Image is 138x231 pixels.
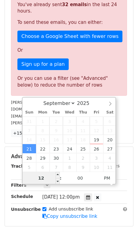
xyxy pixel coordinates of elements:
span: September 8, 2025 [36,126,49,135]
span: September 2, 2025 [49,117,63,126]
iframe: Chat Widget [107,202,138,231]
input: Year [75,100,97,106]
label: Add unsubscribe link [49,206,93,212]
span: October 9, 2025 [76,162,90,172]
span: September 29, 2025 [36,153,49,162]
a: Copy unsubscribe link [42,214,97,219]
span: September 16, 2025 [49,135,63,144]
span: September 4, 2025 [76,117,90,126]
a: +15 more [11,129,37,137]
span: September 30, 2025 [49,153,63,162]
h5: Advanced [11,153,127,160]
span: October 1, 2025 [63,153,76,162]
input: Hour [23,172,60,184]
span: September 12, 2025 [90,126,103,135]
span: September 20, 2025 [103,135,117,144]
span: Sat [103,110,117,114]
small: [PERSON_NAME][EMAIL_ADDRESS][DOMAIN_NAME] [11,121,111,125]
span: September 28, 2025 [23,153,36,162]
span: September 5, 2025 [90,117,103,126]
strong: Unsubscribe [11,207,41,212]
span: Mon [36,110,49,114]
span: September 21, 2025 [23,144,36,153]
p: Or [17,47,121,54]
span: October 6, 2025 [36,162,49,172]
span: October 8, 2025 [63,162,76,172]
span: September 15, 2025 [36,135,49,144]
div: Or you can use a filter (see "Advanced" below) to reduce the number of rows [17,75,121,89]
span: October 5, 2025 [23,162,36,172]
span: Tue [49,110,63,114]
span: September 14, 2025 [23,135,36,144]
span: September 26, 2025 [90,144,103,153]
span: September 18, 2025 [76,135,90,144]
strong: Filters [11,183,27,188]
span: October 4, 2025 [103,153,117,162]
span: September 11, 2025 [76,126,90,135]
span: Click to toggle [99,172,115,184]
span: [DATE] 12:00pm [42,194,80,200]
input: Minute [62,172,99,184]
span: August 31, 2025 [23,117,36,126]
span: Wed [63,110,76,114]
span: September 23, 2025 [49,144,63,153]
a: Sign up for a plan [17,58,69,70]
span: September 13, 2025 [103,126,117,135]
span: September 9, 2025 [49,126,63,135]
span: September 17, 2025 [63,135,76,144]
span: October 10, 2025 [90,162,103,172]
a: Choose a Google Sheet with fewer rows [17,31,122,42]
span: September 25, 2025 [76,144,90,153]
span: September 7, 2025 [23,126,36,135]
strong: Tracking [11,164,31,169]
span: Fri [90,110,103,114]
strong: Schedule [11,194,33,199]
label: UTM Codes [96,163,119,169]
span: October 7, 2025 [49,162,63,172]
span: September 27, 2025 [103,144,117,153]
small: [EMAIL_ADDRESS][DOMAIN_NAME] [11,114,79,118]
span: September 19, 2025 [90,135,103,144]
p: To send these emails, you can either: [17,19,121,26]
span: October 11, 2025 [103,162,117,172]
span: September 1, 2025 [36,117,49,126]
small: [PERSON_NAME][EMAIL_ADDRESS][PERSON_NAME][DOMAIN_NAME] [11,100,111,112]
span: September 24, 2025 [63,144,76,153]
span: October 3, 2025 [90,153,103,162]
span: September 6, 2025 [103,117,117,126]
strong: 32 emails [62,2,87,7]
span: September 22, 2025 [36,144,49,153]
span: : [60,172,62,184]
span: October 2, 2025 [76,153,90,162]
span: Thu [76,110,90,114]
span: September 10, 2025 [63,126,76,135]
span: September 3, 2025 [63,117,76,126]
span: Sun [23,110,36,114]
